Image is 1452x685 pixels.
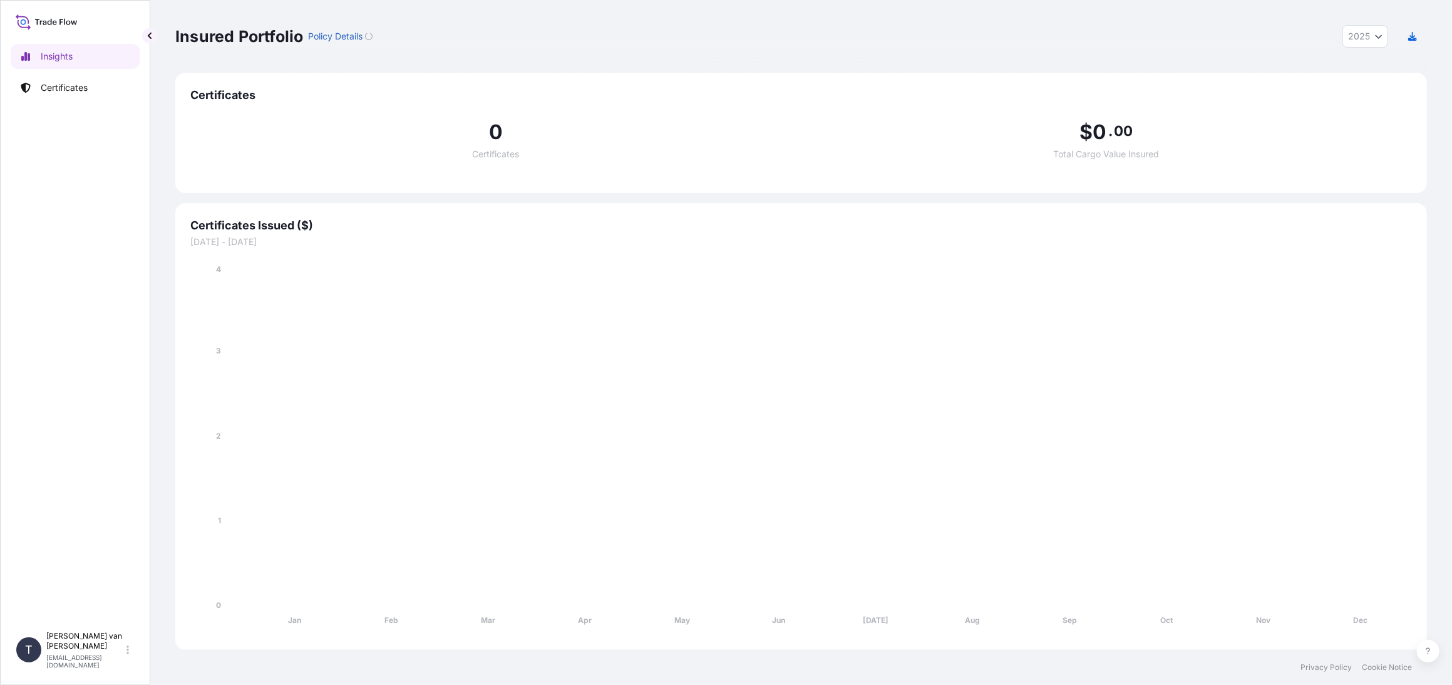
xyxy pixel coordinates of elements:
[489,122,503,142] span: 0
[579,616,592,625] tspan: Apr
[1353,616,1367,625] tspan: Dec
[1115,126,1133,136] span: 00
[1342,25,1388,48] button: Year Selector
[288,616,301,625] tspan: Jan
[863,616,888,625] tspan: [DATE]
[1160,616,1173,625] tspan: Oct
[1348,30,1370,43] span: 2025
[218,516,221,525] tspan: 1
[190,88,1412,103] span: Certificates
[965,616,981,625] tspan: Aug
[773,616,786,625] tspan: Jun
[1093,122,1107,142] span: 0
[1080,122,1093,142] span: $
[384,616,398,625] tspan: Feb
[216,347,221,356] tspan: 3
[41,50,73,63] p: Insights
[1362,662,1412,672] a: Cookie Notice
[365,26,373,46] button: Loading
[472,150,519,159] span: Certificates
[190,236,1412,248] span: [DATE] - [DATE]
[216,264,221,274] tspan: 4
[175,26,303,46] p: Insured Portfolio
[41,81,88,94] p: Certificates
[308,30,363,43] p: Policy Details
[25,644,33,656] span: T
[1054,150,1160,159] span: Total Cargo Value Insured
[1063,616,1077,625] tspan: Sep
[365,33,373,40] div: Loading
[46,654,124,669] p: [EMAIL_ADDRESS][DOMAIN_NAME]
[11,75,140,100] a: Certificates
[190,218,1412,233] span: Certificates Issued ($)
[46,631,124,651] p: [PERSON_NAME] van [PERSON_NAME]
[1300,662,1352,672] a: Privacy Policy
[11,44,140,69] a: Insights
[216,431,221,441] tspan: 2
[216,600,221,610] tspan: 0
[481,616,495,625] tspan: Mar
[674,616,691,625] tspan: May
[1256,616,1271,625] tspan: Nov
[1108,126,1113,136] span: .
